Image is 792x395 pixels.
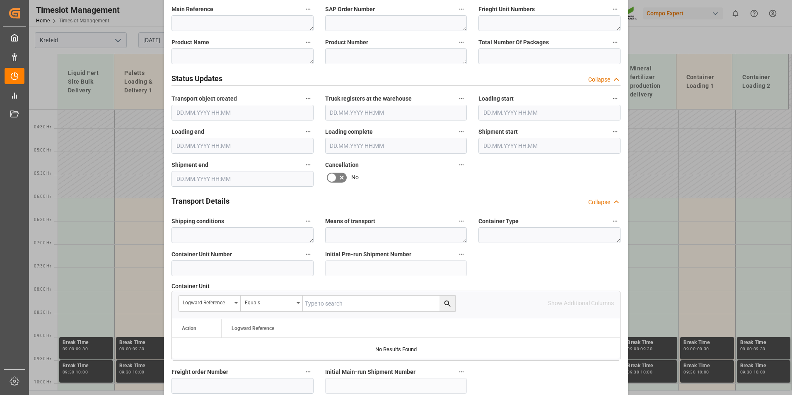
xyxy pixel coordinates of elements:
input: DD.MM.YYYY HH:MM [478,105,621,120]
span: Shipping conditions [171,217,224,226]
span: Product Name [171,38,209,47]
input: Type to search [303,296,455,311]
button: SAP Order Number [456,4,467,14]
button: Container Unit Number [303,249,314,260]
button: Product Number [456,37,467,48]
button: Product Name [303,37,314,48]
button: Initial Main-run Shipment Number [456,366,467,377]
span: SAP Order Number [325,5,375,14]
button: Container Type [610,216,621,226]
div: Action [182,325,196,331]
span: Logward Reference [232,325,274,331]
span: No [351,173,359,182]
button: Shipment start [610,126,621,137]
span: Transport object created [171,94,237,103]
button: Total Number Of Packages [610,37,621,48]
input: DD.MM.YYYY HH:MM [325,138,467,154]
span: Container Type [478,217,519,226]
button: Loading end [303,126,314,137]
div: Collapse [588,75,610,84]
button: open menu [241,296,303,311]
span: Shipment start [478,128,518,136]
button: Freight order Number [303,366,314,377]
span: Product Number [325,38,368,47]
button: Shipment end [303,159,314,170]
button: Frieght Unit Numbers [610,4,621,14]
span: Container Unit [171,282,210,291]
span: Initial Main-run Shipment Number [325,368,415,376]
span: Truck registers at the warehouse [325,94,412,103]
span: Means of transport [325,217,375,226]
div: Equals [245,297,294,306]
span: Container Unit Number [171,250,232,259]
h2: Transport Details [171,195,229,207]
span: Total Number Of Packages [478,38,549,47]
input: DD.MM.YYYY HH:MM [171,138,314,154]
span: Loading start [478,94,514,103]
input: DD.MM.YYYY HH:MM [171,105,314,120]
button: Loading start [610,93,621,104]
button: Initial Pre-run Shipment Number [456,249,467,260]
span: Freight order Number [171,368,228,376]
button: open menu [179,296,241,311]
span: Main Reference [171,5,213,14]
input: DD.MM.YYYY HH:MM [171,171,314,187]
button: Means of transport [456,216,467,226]
button: search button [439,296,455,311]
span: Frieght Unit Numbers [478,5,535,14]
input: DD.MM.YYYY HH:MM [478,138,621,154]
button: Truck registers at the warehouse [456,93,467,104]
span: Loading complete [325,128,373,136]
button: Shipping conditions [303,216,314,226]
button: Transport object created [303,93,314,104]
div: Logward Reference [183,297,232,306]
button: Loading complete [456,126,467,137]
span: Cancellation [325,161,359,169]
div: Collapse [588,198,610,207]
button: Cancellation [456,159,467,170]
span: Loading end [171,128,204,136]
h2: Status Updates [171,73,222,84]
span: Shipment end [171,161,208,169]
button: Main Reference [303,4,314,14]
input: DD.MM.YYYY HH:MM [325,105,467,120]
span: Initial Pre-run Shipment Number [325,250,411,259]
